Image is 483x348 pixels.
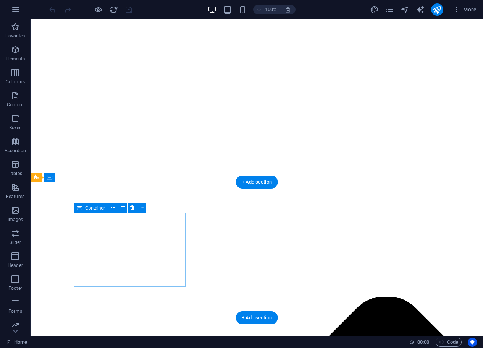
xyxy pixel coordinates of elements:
span: 00 00 [417,338,429,347]
button: navigator [401,5,410,14]
button: reload [109,5,118,14]
span: Code [439,338,458,347]
i: Reload page [109,5,118,14]
span: : [423,339,424,345]
button: pages [385,5,394,14]
p: Boxes [9,125,22,131]
p: Images [8,216,23,223]
span: More [452,6,477,13]
span: Container [85,206,105,210]
button: text_generator [416,5,425,14]
p: Accordion [5,148,26,154]
button: Code [436,338,462,347]
i: Publish [433,5,441,14]
i: On resize automatically adjust zoom level to fit chosen device. [284,6,291,13]
p: Forms [8,308,22,314]
button: publish [431,3,443,16]
h6: 100% [265,5,277,14]
h6: Session time [409,338,430,347]
i: AI Writer [416,5,425,14]
button: design [370,5,379,14]
p: Header [8,262,23,268]
i: Pages (Ctrl+Alt+S) [385,5,394,14]
p: Favorites [5,33,25,39]
button: 100% [253,5,280,14]
button: Usercentrics [468,338,477,347]
a: Click to cancel selection. Double-click to open Pages [6,338,27,347]
div: + Add section [236,311,278,324]
p: Columns [6,79,25,85]
p: Footer [8,285,22,291]
button: More [449,3,480,16]
i: Design (Ctrl+Alt+Y) [370,5,379,14]
p: Content [7,102,24,108]
p: Features [6,194,24,200]
p: Elements [6,56,25,62]
p: Tables [8,171,22,177]
i: Navigator [401,5,409,14]
button: Click here to leave preview mode and continue editing [94,5,103,14]
p: Slider [10,239,21,246]
div: + Add section [236,176,278,189]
